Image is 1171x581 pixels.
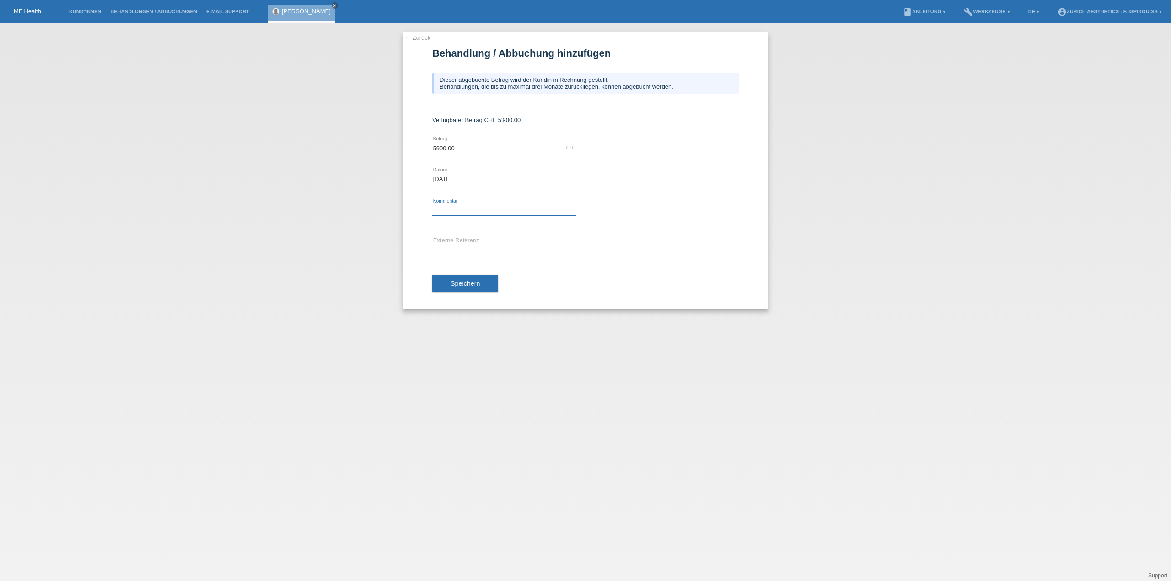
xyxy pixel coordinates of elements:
span: Speichern [451,280,480,287]
i: build [964,7,973,16]
i: book [903,7,912,16]
a: E-Mail Support [202,9,254,14]
a: MF Health [14,8,41,15]
a: Support [1148,572,1167,579]
div: Dieser abgebuchte Betrag wird der Kundin in Rechnung gestellt. Behandlungen, die bis zu maximal d... [432,73,739,94]
a: DE ▾ [1024,9,1044,14]
span: CHF 5'900.00 [484,117,521,123]
div: CHF [566,145,576,150]
a: Behandlungen / Abbuchungen [106,9,202,14]
button: Speichern [432,275,498,292]
h1: Behandlung / Abbuchung hinzufügen [432,48,739,59]
a: close [332,2,338,9]
a: ← Zurück [405,34,430,41]
i: account_circle [1058,7,1067,16]
a: buildWerkzeuge ▾ [959,9,1015,14]
a: [PERSON_NAME] [282,8,331,15]
a: Kund*innen [64,9,106,14]
a: account_circleZürich Aesthetics - F. Ispikoudis ▾ [1053,9,1166,14]
i: close [333,3,337,8]
a: bookAnleitung ▾ [898,9,950,14]
div: Verfügbarer Betrag: [432,117,739,123]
